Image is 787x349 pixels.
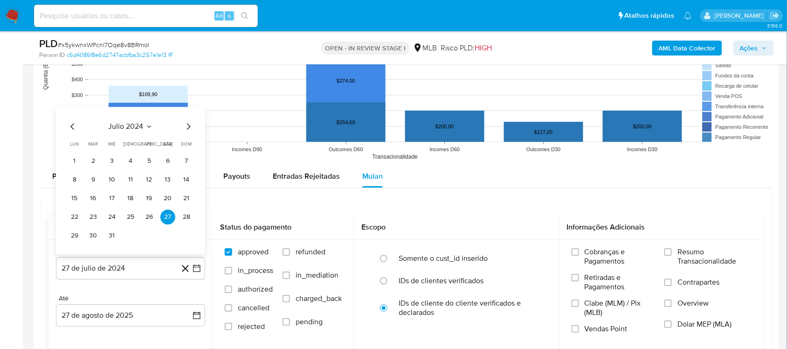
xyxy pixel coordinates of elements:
b: Person ID [39,51,65,59]
button: AML Data Collector [652,41,722,56]
b: PLD [39,36,58,51]
span: Atalhos rápidos [625,11,675,21]
b: AML Data Collector [659,41,716,56]
span: Alt [215,11,223,20]
span: Ações [740,41,758,56]
a: Sair [770,11,780,21]
span: 3.156.0 [767,22,782,29]
span: Risco PLD: [441,43,492,53]
span: s [228,11,231,20]
input: Pesquise usuários ou casos... [34,10,258,22]
p: OPEN - IN REVIEW STAGE I [321,42,409,55]
button: search-icon [235,9,254,22]
button: Ações [733,41,774,56]
span: # x5ykwnxWPcnl7Oqe8v8BRmol [58,40,149,49]
a: c6d4086f8e6d2747acbfba3c257e1e13 [67,51,173,59]
span: HIGH [475,42,492,53]
a: Notificações [684,12,692,20]
div: MLB [413,43,437,53]
p: jonathan.shikay@mercadolivre.com [714,11,767,20]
